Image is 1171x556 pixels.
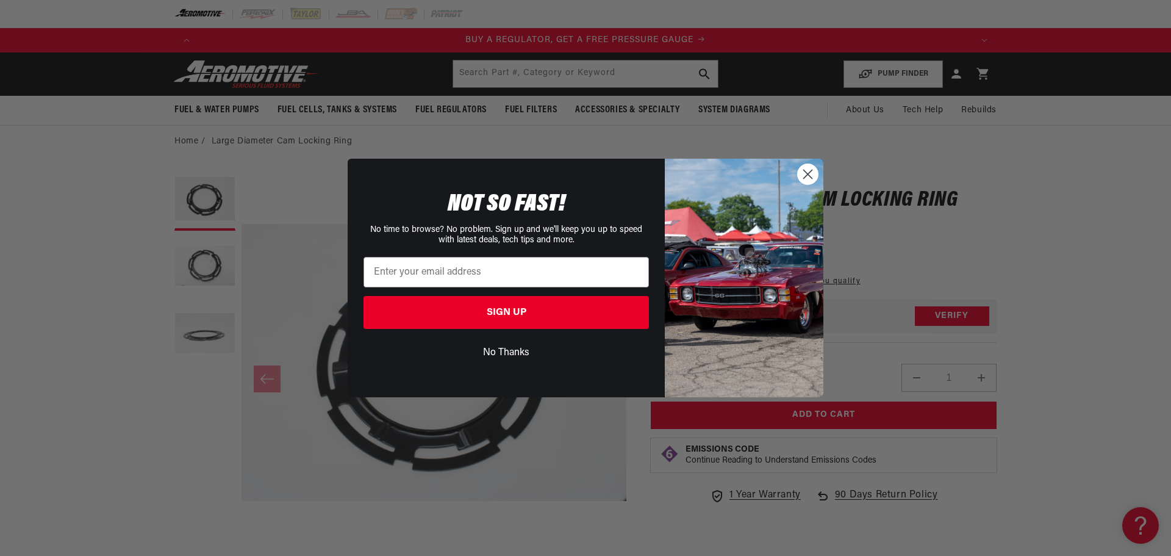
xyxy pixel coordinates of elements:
button: No Thanks [363,341,649,364]
span: NOT SO FAST! [448,192,565,217]
img: 85cdd541-2605-488b-b08c-a5ee7b438a35.jpeg [665,159,823,397]
button: SIGN UP [363,296,649,329]
button: Close dialog [797,164,818,185]
input: Enter your email address [363,257,649,287]
span: No time to browse? No problem. Sign up and we'll keep you up to speed with latest deals, tech tip... [370,225,642,245]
